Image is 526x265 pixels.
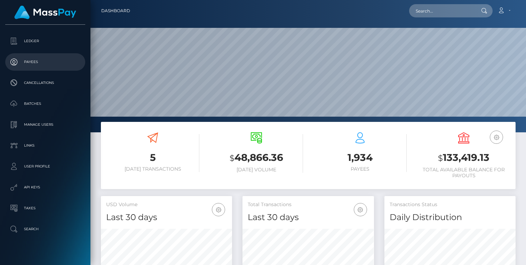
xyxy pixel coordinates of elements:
[417,167,510,179] h6: Total Available Balance for Payouts
[106,201,227,208] h5: USD Volume
[5,158,85,175] a: User Profile
[390,201,510,208] h5: Transactions Status
[106,211,227,224] h4: Last 30 days
[5,137,85,154] a: Links
[8,224,82,234] p: Search
[8,203,82,213] p: Taxes
[14,6,76,19] img: MassPay Logo
[8,119,82,130] p: Manage Users
[101,3,130,18] a: Dashboard
[438,153,443,163] small: $
[106,166,199,172] h6: [DATE] Transactions
[8,78,82,88] p: Cancellations
[106,151,199,164] h3: 5
[8,161,82,172] p: User Profile
[230,153,234,163] small: $
[417,151,510,165] h3: 133,419.13
[5,116,85,133] a: Manage Users
[8,99,82,109] p: Batches
[409,4,475,17] input: Search...
[313,151,407,164] h3: 1,934
[5,95,85,112] a: Batches
[5,53,85,71] a: Payees
[248,201,368,208] h5: Total Transactions
[5,74,85,92] a: Cancellations
[390,211,510,224] h4: Daily Distribution
[5,179,85,196] a: API Keys
[8,182,82,193] p: API Keys
[210,167,303,173] h6: [DATE] Volume
[248,211,368,224] h4: Last 30 days
[8,57,82,67] p: Payees
[313,166,407,172] h6: Payees
[8,36,82,46] p: Ledger
[8,140,82,151] p: Links
[5,200,85,217] a: Taxes
[210,151,303,165] h3: 48,866.36
[5,220,85,238] a: Search
[5,32,85,50] a: Ledger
